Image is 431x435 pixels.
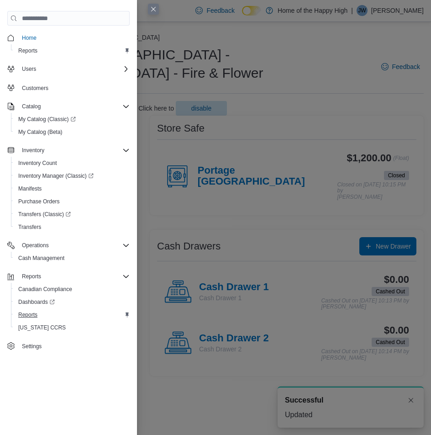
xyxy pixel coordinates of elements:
span: Inventory Manager (Classic) [18,172,94,180]
button: Inventory Count [11,157,133,170]
button: Reports [4,270,133,283]
button: Inventory [18,145,48,156]
span: Reports [18,47,37,54]
span: Reports [15,45,130,56]
button: Transfers [11,221,133,233]
a: Reports [15,309,41,320]
span: My Catalog (Beta) [15,127,130,138]
a: Dashboards [11,296,133,308]
button: Operations [18,240,53,251]
button: Catalog [4,100,133,113]
button: Catalog [18,101,44,112]
span: Dashboards [18,298,55,306]
span: Cash Management [15,253,130,264]
span: Transfers (Classic) [15,209,130,220]
span: Washington CCRS [15,322,130,333]
span: Home [18,32,130,43]
a: Reports [15,45,41,56]
span: Purchase Orders [18,198,60,205]
span: My Catalog (Classic) [18,116,76,123]
span: Users [18,64,130,74]
button: Users [4,63,133,75]
button: Cash Management [11,252,133,265]
button: Users [18,64,40,74]
a: Transfers (Classic) [15,209,74,220]
span: Operations [18,240,130,251]
a: Manifests [15,183,45,194]
span: Inventory Manager (Classic) [15,170,130,181]
span: Transfers [15,222,130,233]
span: My Catalog (Beta) [18,128,63,136]
span: Users [22,65,36,73]
button: Close this dialog [148,4,159,15]
button: Reports [18,271,45,282]
a: Transfers [15,222,45,233]
button: Purchase Orders [11,195,133,208]
a: Cash Management [15,253,68,264]
span: Dashboards [15,297,130,308]
span: Purchase Orders [15,196,130,207]
button: Settings [4,340,133,353]
span: Customers [18,82,130,93]
a: Home [18,32,40,43]
span: Catalog [22,103,41,110]
a: Canadian Compliance [15,284,76,295]
button: Manifests [11,182,133,195]
span: Reports [18,271,130,282]
a: My Catalog (Classic) [15,114,79,125]
span: Inventory [22,147,44,154]
button: [US_STATE] CCRS [11,321,133,334]
button: My Catalog (Beta) [11,126,133,138]
a: Inventory Manager (Classic) [15,170,97,181]
button: Customers [4,81,133,94]
span: Manifests [15,183,130,194]
a: Purchase Orders [15,196,63,207]
span: Reports [18,311,37,318]
span: Reports [15,309,130,320]
a: Transfers (Classic) [11,208,133,221]
span: Transfers [18,223,41,231]
button: Canadian Compliance [11,283,133,296]
a: [US_STATE] CCRS [15,322,69,333]
span: Cash Management [18,255,64,262]
button: Home [4,31,133,44]
span: Settings [18,340,130,352]
a: Inventory Count [15,158,61,169]
a: My Catalog (Beta) [15,127,66,138]
span: Customers [22,85,48,92]
a: Dashboards [15,297,58,308]
span: Home [22,34,37,42]
span: Inventory Count [18,159,57,167]
span: Transfers (Classic) [18,211,71,218]
nav: Complex example [7,27,130,355]
button: Reports [11,44,133,57]
span: Settings [22,343,42,350]
span: Operations [22,242,49,249]
a: My Catalog (Classic) [11,113,133,126]
span: My Catalog (Classic) [15,114,130,125]
a: Customers [18,83,52,94]
span: Inventory Count [15,158,130,169]
span: Canadian Compliance [18,286,72,293]
a: Inventory Manager (Classic) [11,170,133,182]
span: Canadian Compliance [15,284,130,295]
button: Reports [11,308,133,321]
button: Operations [4,239,133,252]
button: Inventory [4,144,133,157]
span: [US_STATE] CCRS [18,324,66,331]
span: Inventory [18,145,130,156]
span: Catalog [18,101,130,112]
span: Reports [22,273,41,280]
span: Manifests [18,185,42,192]
a: Settings [18,341,45,352]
